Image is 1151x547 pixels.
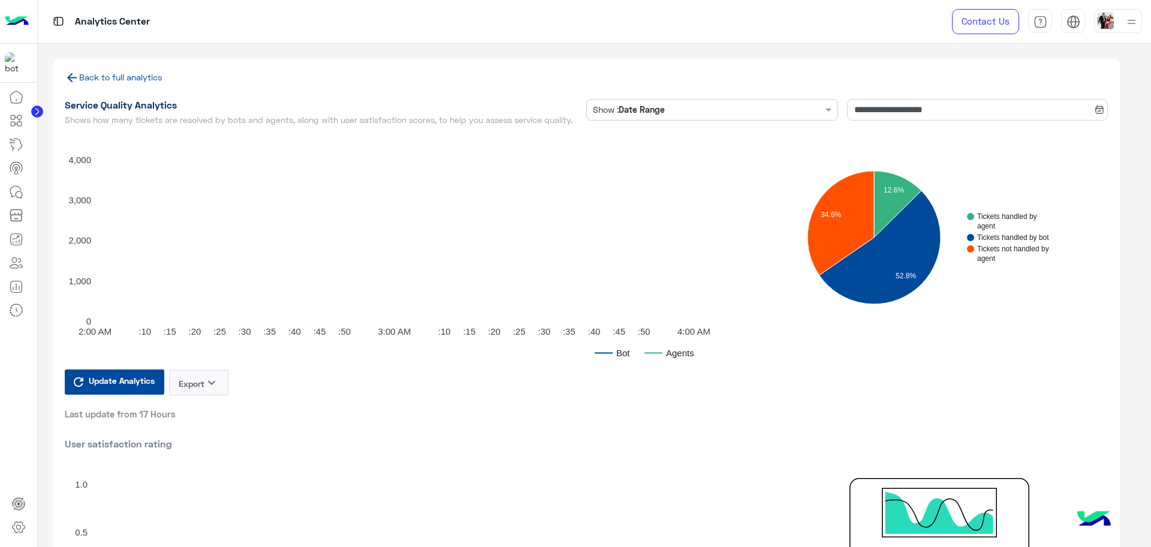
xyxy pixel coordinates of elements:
img: tab [51,14,66,29]
text: :20 [188,326,201,336]
h2: User satisfaction rating [65,438,1108,450]
text: :50 [637,326,650,336]
img: hulul-logo.png [1073,499,1115,541]
text: :25 [513,326,525,336]
text: 2:00 AM [78,326,111,336]
text: Bot [616,347,630,357]
text: Tickets handled by bot [977,233,1049,242]
span: Update Analytics [86,372,158,389]
img: tab [1066,15,1080,29]
h5: Shows how many tickets are resolved by bots and agents, along with user satisfaction scores, to h... [65,115,582,125]
text: 34.6% [821,211,842,219]
text: agent [977,222,996,230]
text: :35 [562,326,575,336]
text: 12.6% [884,185,905,194]
text: :40 [288,326,301,336]
text: :20 [488,326,501,336]
img: profile [1124,14,1139,29]
img: 1403182699927242 [5,52,26,74]
text: 4,000 [68,154,91,164]
text: Agents [666,347,694,357]
a: tab [1028,9,1052,34]
text: :35 [263,326,276,336]
button: Update Analytics [65,369,164,395]
text: 1,000 [68,275,91,285]
p: Analytics Center [75,14,150,30]
a: Contact Us [952,9,1019,34]
text: 2,000 [68,235,91,245]
svg: A chart. [65,130,772,369]
text: :40 [587,326,600,336]
text: agent [977,254,996,263]
text: 0.5 [75,527,88,537]
text: 1.0 [75,479,88,489]
text: :30 [238,326,251,336]
svg: A chart. [763,130,1086,345]
text: :45 [613,326,625,336]
text: :15 [163,326,176,336]
text: 3,000 [68,195,91,205]
text: :10 [138,326,151,336]
text: :50 [338,326,351,336]
text: :45 [313,326,326,336]
a: Back to full analytics [65,72,162,82]
text: 3:00 AM [378,326,411,336]
text: :10 [438,326,450,336]
h1: Service Quality Analytics [65,99,582,111]
text: :30 [538,326,550,336]
text: :15 [463,326,475,336]
text: 4:00 AM [677,326,710,336]
text: :25 [213,326,226,336]
span: Last update from 17 Hours [65,408,176,420]
img: Logo [5,9,29,34]
i: keyboard_arrow_down [204,375,219,390]
text: 0 [86,315,91,326]
img: userImage [1097,12,1114,29]
text: Tickets handled by [977,212,1037,221]
img: tab [1034,15,1047,29]
button: Exportkeyboard_arrow_down [169,369,229,396]
text: Tickets not handled by [977,245,1049,253]
text: 52.8% [896,272,917,280]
